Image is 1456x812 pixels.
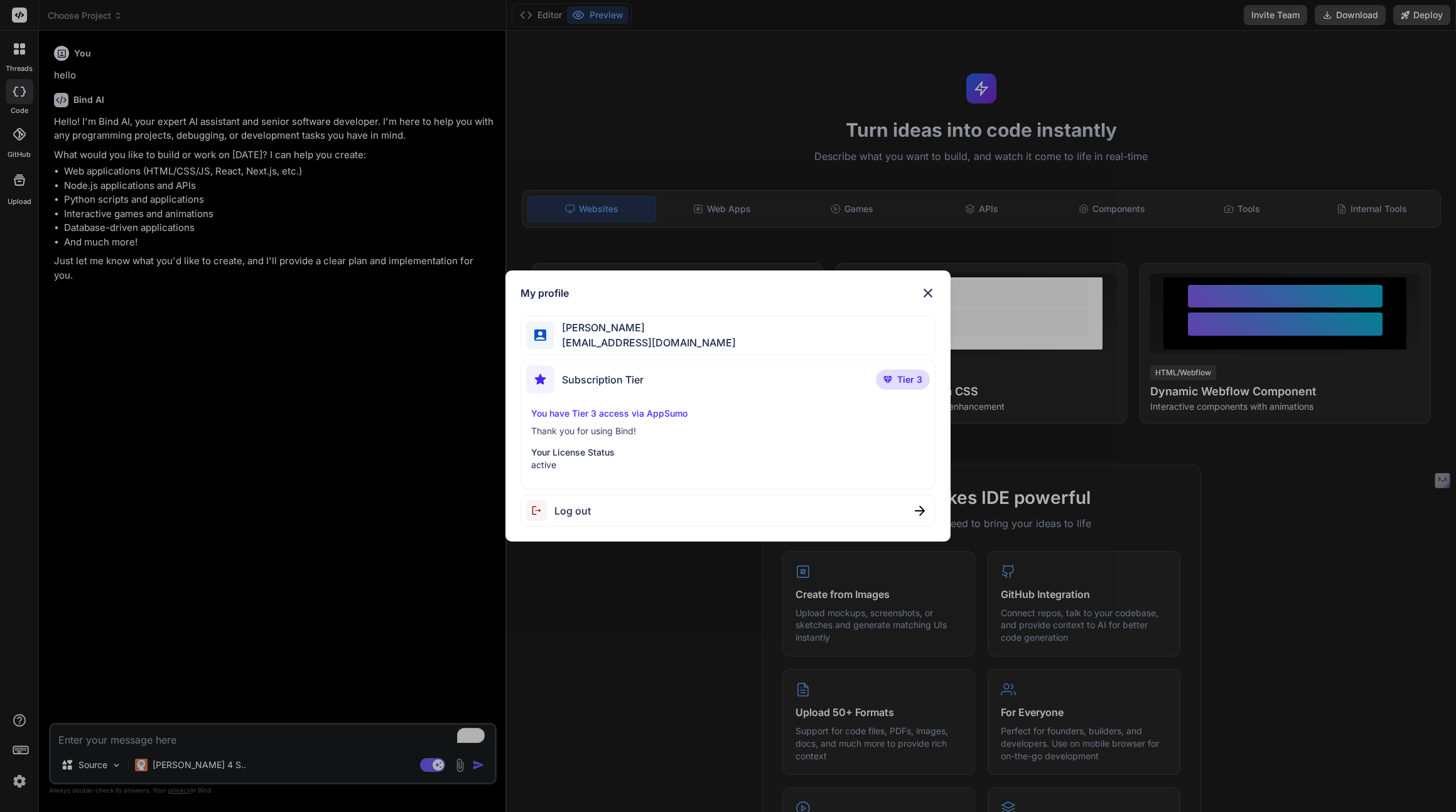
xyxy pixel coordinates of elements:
[531,425,925,437] p: Thank you for using Bind!
[883,376,892,383] img: premium
[554,503,591,518] span: Log out
[531,407,925,420] p: You have Tier 3 access via AppSumo
[554,320,736,335] span: [PERSON_NAME]
[897,373,922,386] span: Tier 3
[915,506,925,516] img: close
[531,459,925,471] p: active
[920,286,936,301] img: close
[554,335,736,350] span: [EMAIL_ADDRESS][DOMAIN_NAME]
[526,365,554,393] img: subscription
[520,286,569,301] h1: My profile
[531,446,925,459] p: Your License Status
[562,372,644,387] span: Subscription Tier
[534,329,546,341] img: profile
[526,500,554,521] img: logout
